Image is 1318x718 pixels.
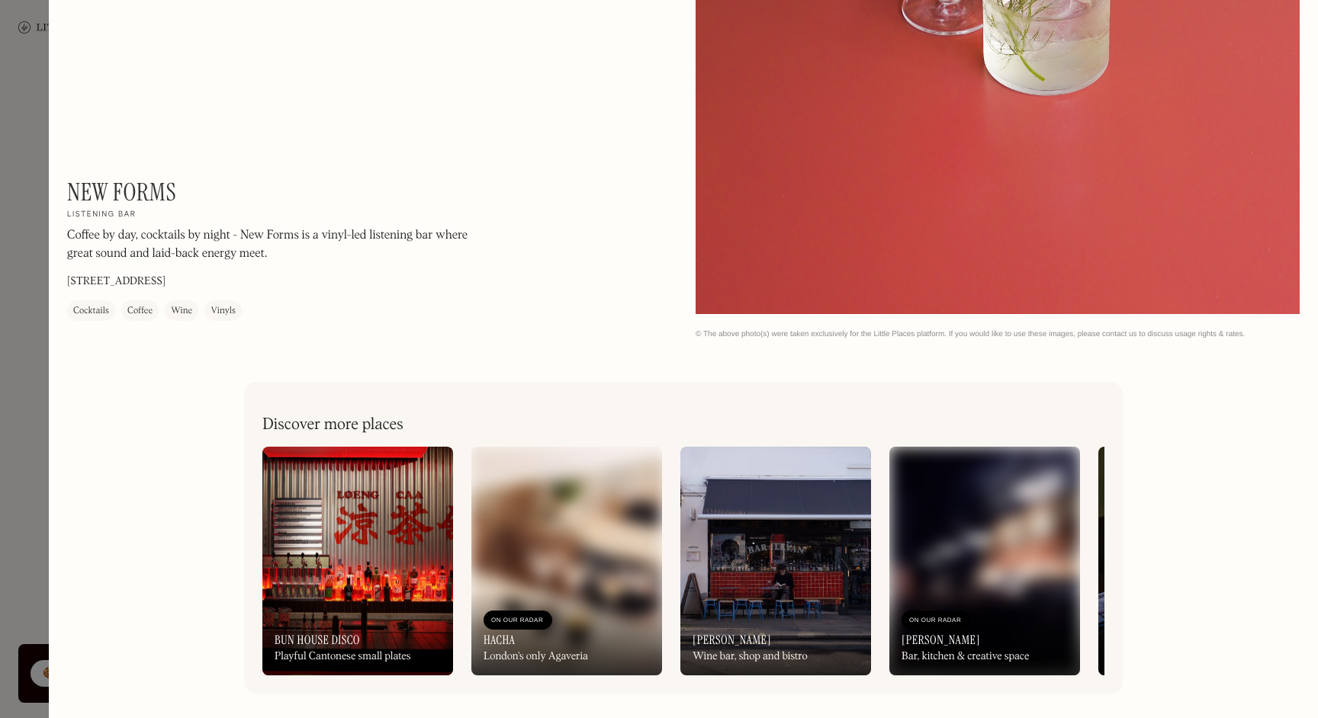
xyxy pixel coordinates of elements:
h3: [PERSON_NAME] [693,633,771,647]
div: Playful Cantonese small plates [275,650,411,663]
p: [STREET_ADDRESS] [67,274,166,290]
a: On Our Radar[PERSON_NAME]Bar, kitchen & creative space [889,447,1080,675]
div: Bar, kitchen & creative space [902,650,1029,663]
h1: New Forms [67,178,176,207]
div: On Our Radar [491,613,545,628]
h2: Discover more places [262,415,403,434]
p: Coffee by day, cocktails by night - New Forms is a vinyl-led listening bar where great sound and ... [67,226,479,263]
h2: Listening bar [67,210,137,220]
div: London's only Agaveria [484,650,588,663]
div: Wine bar, shop and bistro [693,650,808,663]
h3: [PERSON_NAME] [902,633,980,647]
h3: Bun House Disco [275,633,360,647]
a: FunkidoryCocktail bar [1098,447,1289,675]
a: On Our RadarHachaLondon's only Agaveria [471,447,662,675]
div: Wine [171,303,192,319]
div: Vinyls [211,303,236,319]
a: Bun House DiscoPlayful Cantonese small plates [262,447,453,675]
a: [PERSON_NAME]Wine bar, shop and bistro [680,447,871,675]
h3: Hacha [484,633,515,647]
div: © The above photo(s) were taken exclusively for the Little Places platform. If you would like to ... [696,329,1300,339]
div: Coffee [127,303,153,319]
div: Cocktails [73,303,109,319]
div: On Our Radar [909,613,963,628]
